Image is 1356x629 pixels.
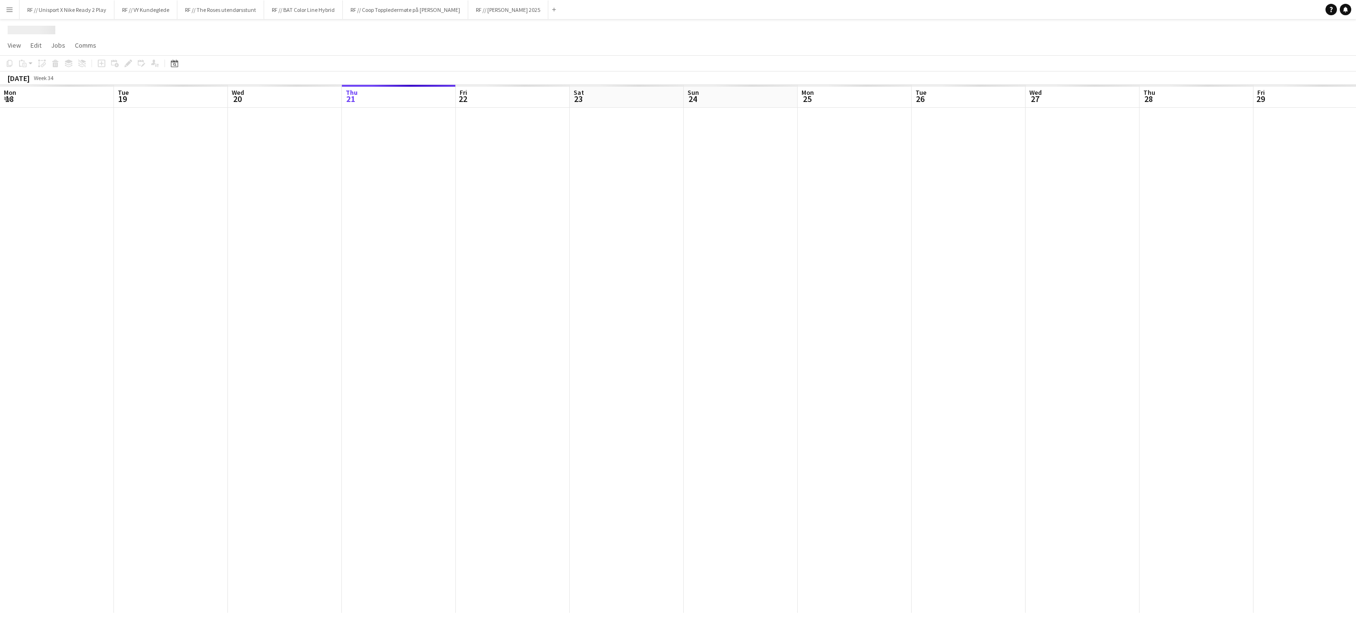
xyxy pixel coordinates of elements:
span: Fri [460,88,467,97]
span: Mon [801,88,814,97]
a: View [4,39,25,51]
span: Week 34 [31,74,55,81]
span: 25 [800,93,814,104]
span: Tue [118,88,129,97]
span: 24 [686,93,699,104]
span: 21 [344,93,358,104]
span: Edit [31,41,41,50]
span: Wed [232,88,244,97]
button: RF // [PERSON_NAME] 2025 [468,0,548,19]
span: View [8,41,21,50]
span: 22 [458,93,467,104]
div: [DATE] [8,73,30,83]
a: Comms [71,39,100,51]
button: RF // The Roses utendørsstunt [177,0,264,19]
span: 18 [2,93,16,104]
button: RF // VY Kundeglede [114,0,177,19]
span: Comms [75,41,96,50]
a: Jobs [47,39,69,51]
button: RF // Unisport X Nike Ready 2 Play [20,0,114,19]
span: 23 [572,93,584,104]
span: Tue [915,88,926,97]
button: RF // BAT Color Line Hybrid [264,0,343,19]
span: 20 [230,93,244,104]
span: Sat [574,88,584,97]
span: Sun [688,88,699,97]
span: 29 [1256,93,1265,104]
span: Thu [346,88,358,97]
span: Thu [1143,88,1155,97]
button: RF // Coop Toppledermøte på [PERSON_NAME] [343,0,468,19]
span: 19 [116,93,129,104]
span: 27 [1028,93,1042,104]
span: 28 [1142,93,1155,104]
span: Mon [4,88,16,97]
span: 26 [914,93,926,104]
span: Fri [1257,88,1265,97]
a: Edit [27,39,45,51]
span: Jobs [51,41,65,50]
span: Wed [1029,88,1042,97]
